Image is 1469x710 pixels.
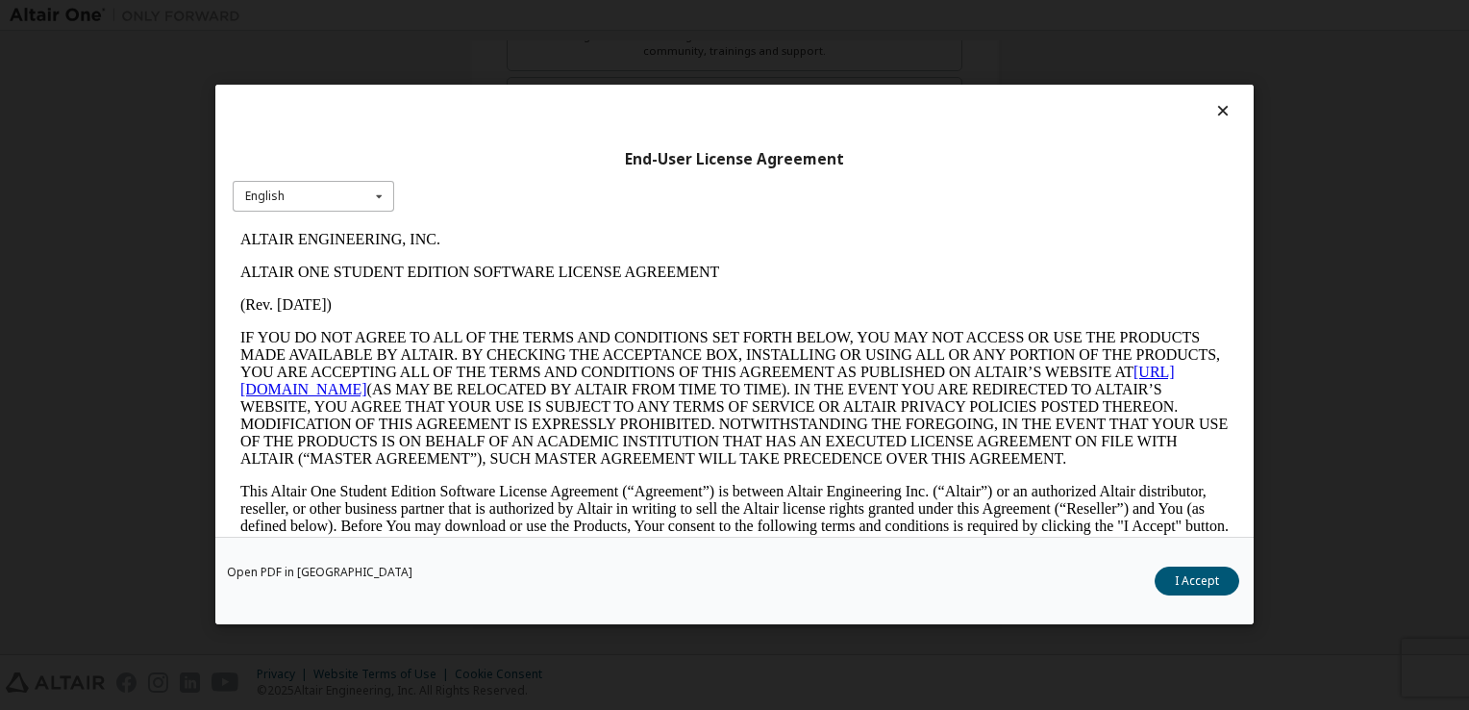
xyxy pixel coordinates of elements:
[8,8,996,25] p: ALTAIR ENGINEERING, INC.
[8,140,942,174] a: [URL][DOMAIN_NAME]
[1155,568,1239,596] button: I Accept
[8,73,996,90] p: (Rev. [DATE])
[227,568,412,579] a: Open PDF in [GEOGRAPHIC_DATA]
[8,106,996,244] p: IF YOU DO NOT AGREE TO ALL OF THE TERMS AND CONDITIONS SET FORTH BELOW, YOU MAY NOT ACCESS OR USE...
[245,190,285,202] div: English
[233,150,1236,169] div: End-User License Agreement
[8,40,996,58] p: ALTAIR ONE STUDENT EDITION SOFTWARE LICENSE AGREEMENT
[8,260,996,329] p: This Altair One Student Edition Software License Agreement (“Agreement”) is between Altair Engine...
